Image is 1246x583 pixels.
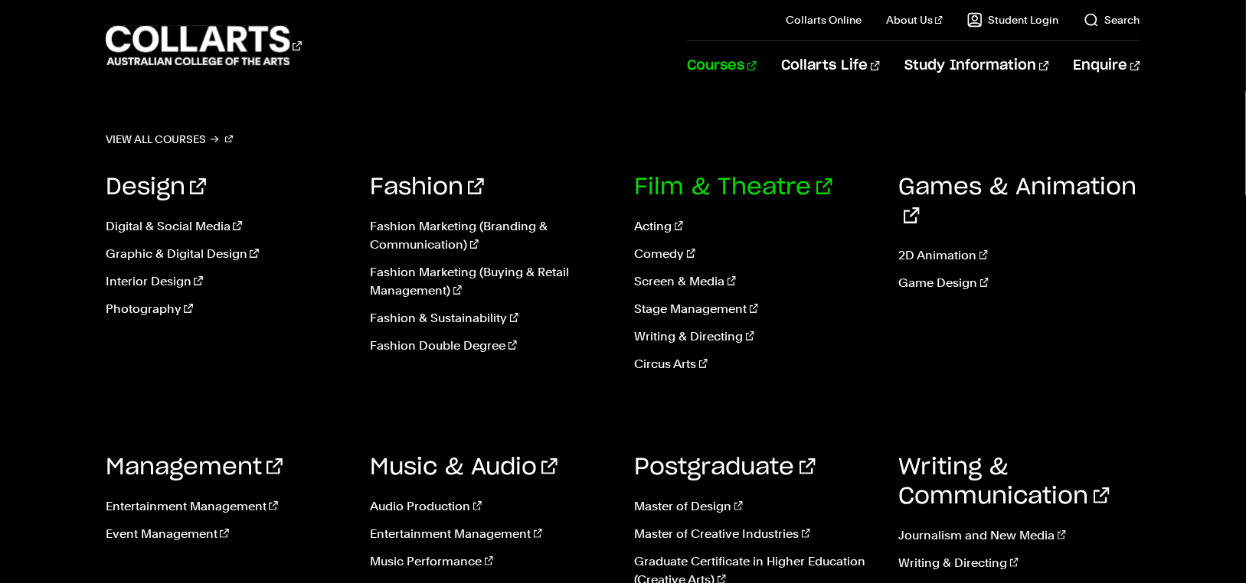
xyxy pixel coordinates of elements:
a: Search [1084,12,1140,28]
a: Fashion [370,176,484,199]
a: Audio Production [370,497,611,516]
a: Fashion Double Degree [370,337,611,355]
a: Acting [635,217,876,236]
a: Game Design [899,274,1140,292]
a: About Us [886,12,943,28]
a: Master of Design [635,497,876,516]
a: Music & Audio [370,456,558,479]
a: Music Performance [370,552,611,571]
a: Interior Design [106,272,347,291]
a: Entertainment Management [370,525,611,543]
a: Master of Creative Industries [635,525,876,543]
a: Student Login [967,12,1059,28]
a: Photography [106,300,347,318]
a: Event Management [106,525,347,543]
a: Writing & Communication [899,456,1110,508]
div: Go to homepage [106,24,302,67]
a: Study Information [904,41,1048,91]
a: Design [106,176,206,199]
a: Entertainment Management [106,497,347,516]
a: Postgraduate [635,456,816,479]
a: Games & Animation [899,176,1137,228]
a: Fashion & Sustainability [370,309,611,327]
a: Collarts Life [781,41,880,91]
a: View all courses [106,129,233,150]
a: Fashion Marketing (Buying & Retail Management) [370,263,611,300]
a: Film & Theatre [635,176,832,199]
a: Stage Management [635,300,876,318]
a: Circus Arts [635,355,876,373]
a: Collarts Online [786,12,862,28]
a: Fashion Marketing (Branding & Communication) [370,217,611,254]
a: Writing & Directing [899,554,1140,572]
a: Courses [687,41,757,91]
a: Writing & Directing [635,327,876,346]
a: Journalism and New Media [899,526,1140,545]
a: Management [106,456,283,479]
a: Digital & Social Media [106,217,347,236]
a: 2D Animation [899,246,1140,265]
a: Graphic & Digital Design [106,245,347,263]
a: Screen & Media [635,272,876,291]
a: Enquire [1074,41,1140,91]
a: Comedy [635,245,876,263]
